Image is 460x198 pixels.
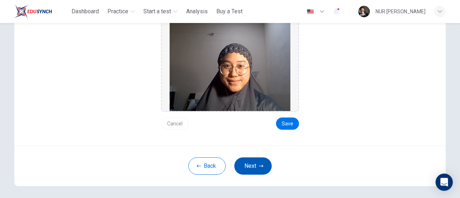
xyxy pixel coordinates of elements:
[143,7,171,16] span: Start a test
[306,9,315,14] img: en
[107,7,128,16] span: Practice
[14,4,52,19] img: ELTC logo
[141,5,180,18] button: Start a test
[186,7,208,16] span: Analysis
[14,4,69,19] a: ELTC logo
[358,6,370,17] img: Profile picture
[216,7,243,16] span: Buy a Test
[161,118,189,130] button: Cancel
[183,5,211,18] button: Analysis
[69,5,102,18] button: Dashboard
[188,157,226,175] button: Back
[105,5,138,18] button: Practice
[436,174,453,191] div: Open Intercom Messenger
[170,18,290,111] img: preview screemshot
[72,7,99,16] span: Dashboard
[213,5,245,18] button: Buy a Test
[276,118,299,130] button: Save
[376,7,425,16] div: NUR [PERSON_NAME]
[234,157,272,175] button: Next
